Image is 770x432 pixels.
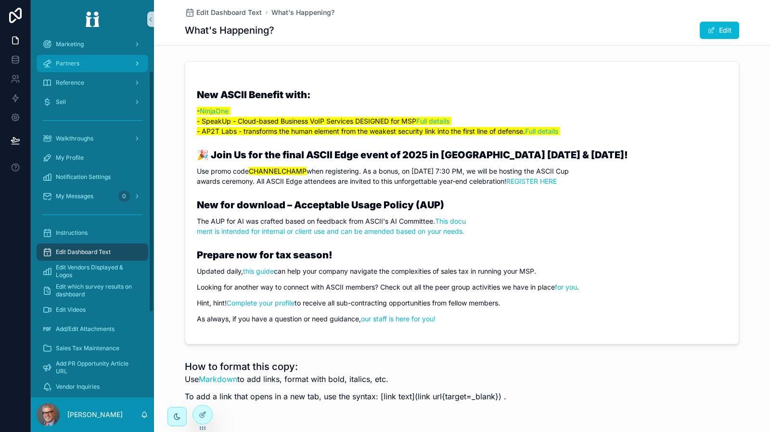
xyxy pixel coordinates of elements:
div: scrollable content [31,38,154,397]
a: Edit which survey results on dashboard [37,282,148,299]
p: Hint, hint! to receive all sub-contracting opportunities from fellow members. [197,298,727,308]
a: this guide [243,267,274,275]
a: Edit Dashboard Text [185,8,262,17]
a: My Profile [37,149,148,166]
mark: - [197,107,231,115]
mark: - AP2T Labs - transforms the human element from the weakest security link into the first line of ... [197,127,560,135]
span: Partners [56,60,79,67]
a: NinjaOne [200,107,229,115]
p: Looking for another way to connect with ASCII members? Check out all the peer group activities we... [197,282,727,292]
span: My Profile [56,154,84,162]
strong: Prepare now for tax season! [197,249,333,261]
span: Walkthroughs [56,135,93,142]
p: Updated daily, can help your company navigate the complexities of sales tax in running your MSP. [197,266,727,276]
span: Instructions [56,229,88,237]
span: Edit which survey results on dashboard [56,283,139,298]
a: Reference [37,74,148,91]
a: Partners [37,55,148,72]
a: Edit Dashboard Text [37,243,148,261]
a: our staff is here for you! [361,315,436,323]
span: Vendor Inquiries [56,383,100,391]
a: Vendor Inquiries [37,378,148,395]
img: App logo [79,12,106,27]
a: Markdown [199,374,237,384]
a: Notification Settings [37,168,148,186]
a: Sell [37,93,148,111]
h1: How to format this copy: [185,360,506,373]
p: To add a link that opens in a new tab, use the syntax: [link text](link url{target=_blank}) . [185,391,506,402]
span: Notification Settings [56,173,111,181]
a: Full details [416,117,449,125]
strong: 🎉 Join Us for the final ASCII Edge event of 2025 in [GEOGRAPHIC_DATA] [DATE] & [DATE]! [197,149,628,161]
span: My Messages [56,192,93,200]
a: REGISTER HERE [506,177,557,185]
span: Reference [56,79,84,87]
a: Edit Videos [37,301,148,318]
a: Complete your profile [227,299,295,307]
span: Edit Dashboard Text [56,248,111,256]
a: Instructions [37,224,148,241]
a: My Messages0 [37,188,148,205]
a: Edit Vendors Displayed & Logos [37,263,148,280]
p: Use promo code when registering. As a bonus, on [DATE] 7:30 PM, we will be hosting the ASCII Cup ... [197,166,727,186]
span: Sell [56,98,66,106]
strong: New for download – Acceptable Usage Policy (AUP) [197,199,444,211]
p: [PERSON_NAME] [67,410,123,419]
span: Edit Videos [56,306,86,314]
p: As always, if you have a question or need guidance, [197,314,727,324]
p: Use to add links, format with bold, italics, etc. [185,373,506,385]
strong: New ASCII Benefit with: [197,89,310,101]
span: Add/Edit Attachments [56,325,115,333]
button: Edit [700,22,739,39]
mark: CHANNELCHAMP [249,167,307,175]
a: Walkthroughs [37,130,148,147]
span: Edit Dashboard Text [196,8,262,17]
p: The AUP for AI was crafted based on feedback from ASCII's AI Committee. [197,216,727,236]
a: Add PR Opportunity Article URL [37,359,148,376]
span: Sales Tax Maintenance [56,344,119,352]
mark: - SpeakUp - Cloud-based Business VoIP Services DESIGNED for MSP [197,117,451,125]
div: 0 [118,191,130,202]
a: Full details [525,127,558,135]
a: for you [555,283,577,291]
a: Sales Tax Maintenance [37,340,148,357]
a: Marketing [37,36,148,53]
h1: What's Happening? [185,24,274,37]
span: Marketing [56,40,84,48]
span: Add PR Opportunity Article URL [56,360,139,375]
span: Edit Vendors Displayed & Logos [56,264,139,279]
a: What's Happening? [271,8,334,17]
a: Add/Edit Attachments [37,320,148,338]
